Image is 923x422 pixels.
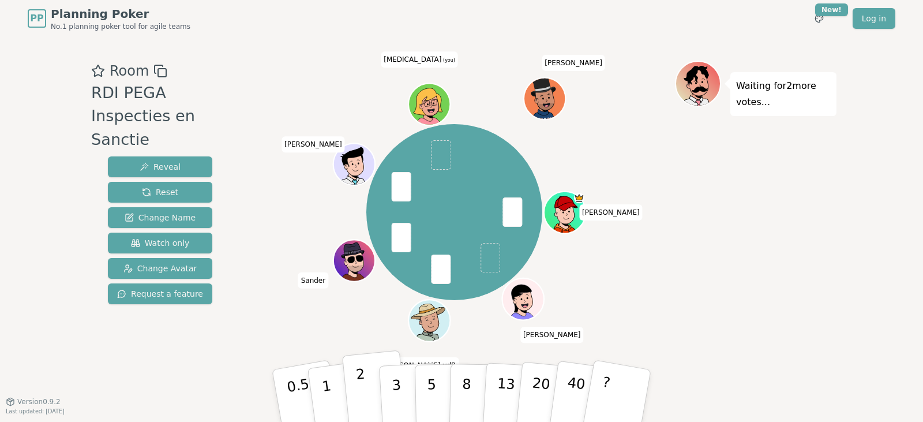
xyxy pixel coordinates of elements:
[574,193,584,203] span: Jesse is the host
[17,397,61,406] span: Version 0.9.2
[108,182,212,203] button: Reset
[441,58,455,63] span: (you)
[108,258,212,279] button: Change Avatar
[410,85,449,124] button: Click to change your avatar
[108,283,212,304] button: Request a feature
[381,51,458,68] span: Click to change your name
[853,8,895,29] a: Log in
[51,22,190,31] span: No.1 planning poker tool for agile teams
[298,272,329,289] span: Click to change your name
[140,161,181,173] span: Reveal
[123,263,197,274] span: Change Avatar
[142,186,178,198] span: Reset
[6,397,61,406] button: Version0.9.2
[110,61,149,81] span: Room
[542,55,605,71] span: Click to change your name
[28,6,190,31] a: PPPlanning PokerNo.1 planning poker tool for agile teams
[108,207,212,228] button: Change Name
[117,288,203,300] span: Request a feature
[809,8,830,29] button: New!
[579,204,643,221] span: Click to change your name
[815,3,848,16] div: New!
[520,327,584,343] span: Click to change your name
[125,212,196,223] span: Change Name
[30,12,43,25] span: PP
[282,136,345,152] span: Click to change your name
[380,357,459,374] span: Click to change your name
[91,61,105,81] button: Add as favourite
[6,408,65,414] span: Last updated: [DATE]
[108,233,212,253] button: Watch only
[51,6,190,22] span: Planning Poker
[131,237,190,249] span: Watch only
[108,156,212,177] button: Reveal
[736,78,831,110] p: Waiting for 2 more votes...
[91,81,234,152] div: RDI PEGA Inspecties en Sanctie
